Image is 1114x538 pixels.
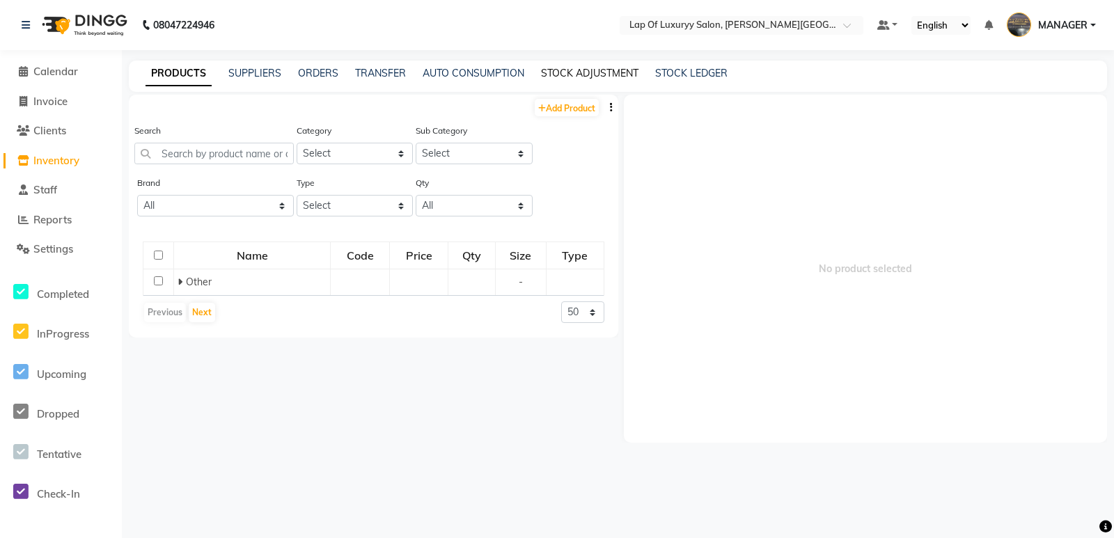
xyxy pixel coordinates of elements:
[541,67,638,79] a: STOCK ADJUSTMENT
[146,61,212,86] a: PRODUCTS
[33,65,78,78] span: Calendar
[298,67,338,79] a: ORDERS
[3,64,118,80] a: Calendar
[449,243,494,268] div: Qty
[1038,18,1088,33] span: MANAGER
[134,143,294,164] input: Search by product name or code
[186,276,212,288] span: Other
[37,448,81,461] span: Tentative
[547,243,602,268] div: Type
[153,6,214,45] b: 08047224946
[423,67,524,79] a: AUTO CONSUMPTION
[655,67,728,79] a: STOCK LEDGER
[355,67,406,79] a: TRANSFER
[3,153,118,169] a: Inventory
[228,67,281,79] a: SUPPLIERS
[3,182,118,198] a: Staff
[496,243,545,268] div: Size
[134,125,161,137] label: Search
[331,243,389,268] div: Code
[3,242,118,258] a: Settings
[33,242,73,255] span: Settings
[37,327,89,340] span: InProgress
[33,213,72,226] span: Reports
[178,276,186,288] span: Expand Row
[37,287,89,301] span: Completed
[624,95,1108,443] span: No product selected
[37,407,79,420] span: Dropped
[297,125,331,137] label: Category
[33,154,79,167] span: Inventory
[37,367,86,381] span: Upcoming
[519,276,523,288] span: -
[33,95,68,108] span: Invoice
[3,123,118,139] a: Clients
[33,183,57,196] span: Staff
[297,177,315,189] label: Type
[33,124,66,137] span: Clients
[175,243,329,268] div: Name
[3,94,118,110] a: Invoice
[416,125,467,137] label: Sub Category
[137,177,160,189] label: Brand
[391,243,447,268] div: Price
[3,212,118,228] a: Reports
[189,303,215,322] button: Next
[535,99,599,116] a: Add Product
[36,6,131,45] img: logo
[416,177,429,189] label: Qty
[1007,13,1031,37] img: MANAGER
